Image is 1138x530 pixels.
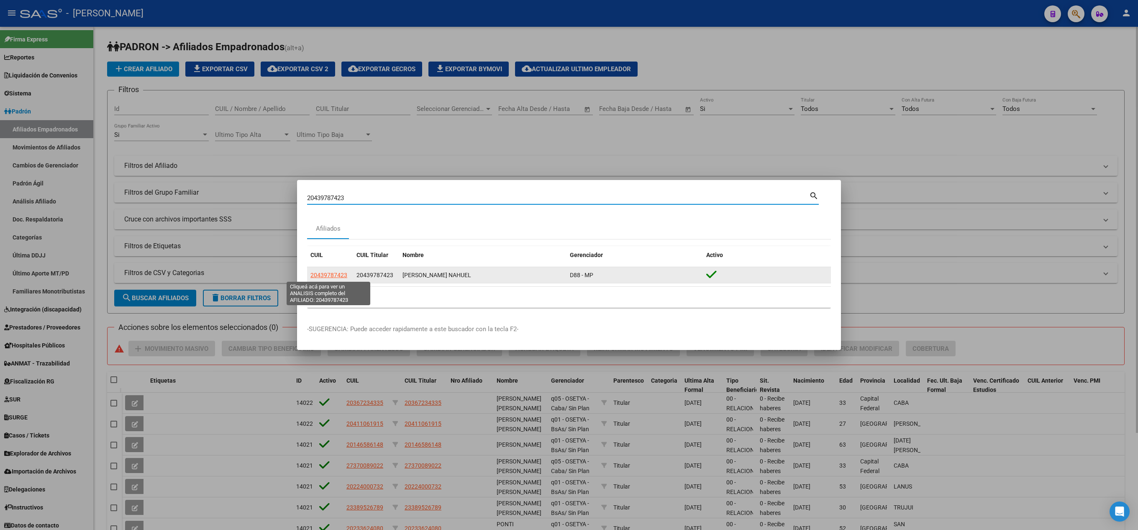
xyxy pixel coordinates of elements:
div: Open Intercom Messenger [1110,502,1130,522]
span: D88 - MP [570,272,593,278]
span: 20439787423 [310,272,347,278]
mat-icon: search [809,190,819,200]
div: Afiliados [316,224,341,234]
datatable-header-cell: Nombre [399,246,566,264]
div: [PERSON_NAME] NAHUEL [402,270,563,280]
span: Activo [706,252,723,258]
span: CUIL [310,252,323,258]
datatable-header-cell: Activo [703,246,831,264]
p: -SUGERENCIA: Puede acceder rapidamente a este buscador con la tecla F2- [307,324,831,334]
span: Gerenciador [570,252,603,258]
datatable-header-cell: CUIL Titular [353,246,399,264]
datatable-header-cell: Gerenciador [566,246,703,264]
span: 20439787423 [356,272,393,278]
div: 1 total [307,287,831,308]
span: Nombre [402,252,424,258]
datatable-header-cell: CUIL [307,246,353,264]
span: CUIL Titular [356,252,388,258]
